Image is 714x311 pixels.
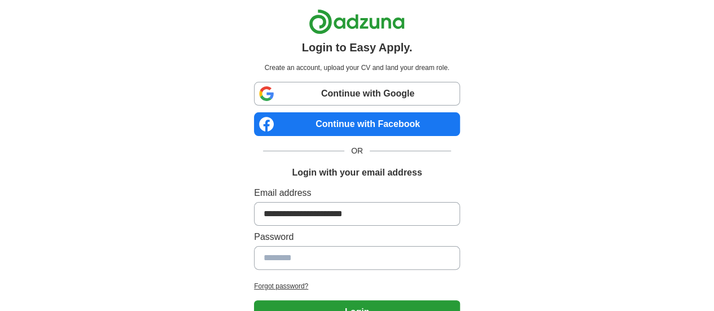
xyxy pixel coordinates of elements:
h1: Login with your email address [292,166,422,179]
img: Adzuna logo [309,9,405,34]
h1: Login to Easy Apply. [302,39,413,56]
a: Forgot password? [254,281,460,291]
label: Email address [254,186,460,200]
a: Continue with Google [254,82,460,106]
span: OR [344,145,370,157]
a: Continue with Facebook [254,112,460,136]
label: Password [254,230,460,244]
p: Create an account, upload your CV and land your dream role. [256,63,458,73]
